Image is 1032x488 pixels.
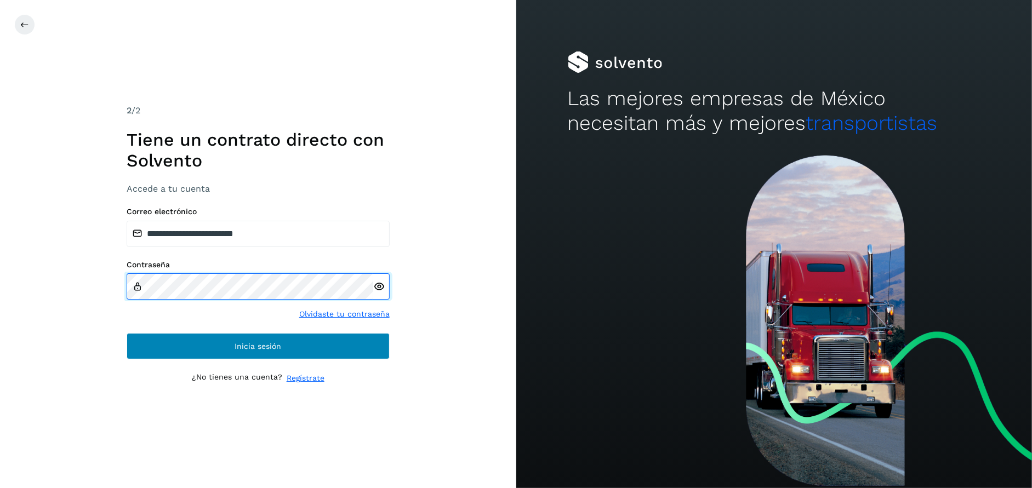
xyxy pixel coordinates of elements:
[127,104,390,117] div: /2
[127,183,390,194] h3: Accede a tu cuenta
[806,111,938,135] span: transportistas
[192,372,282,384] p: ¿No tienes una cuenta?
[235,342,281,350] span: Inicia sesión
[287,372,324,384] a: Regístrate
[127,260,390,269] label: Contraseña
[127,129,390,171] h1: Tiene un contrato directo con Solvento
[299,308,390,320] a: Olvidaste tu contraseña
[127,333,390,359] button: Inicia sesión
[127,207,390,216] label: Correo electrónico
[127,105,132,116] span: 2
[568,87,980,135] h2: Las mejores empresas de México necesitan más y mejores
